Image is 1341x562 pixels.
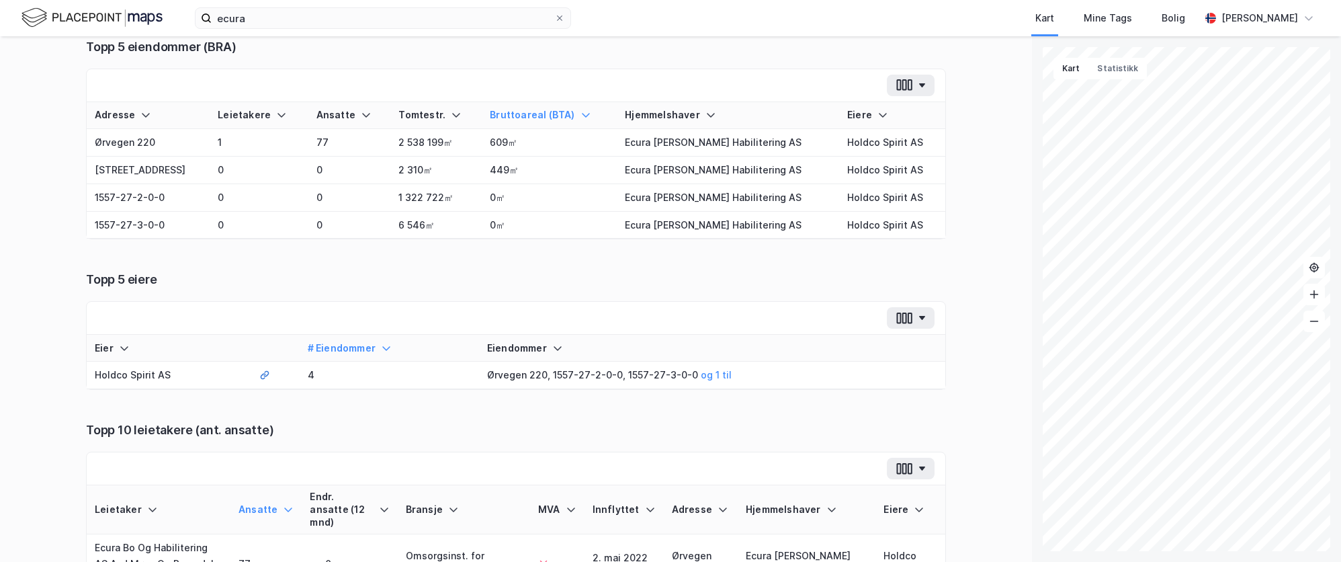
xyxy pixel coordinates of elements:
td: 0 [210,157,308,184]
input: Søk på adresse, matrikkel, gårdeiere, leietakere eller personer [212,8,554,28]
td: 1 322 722㎡ [390,184,482,212]
td: Holdco Spirit AS [839,157,945,184]
div: MVA [538,504,576,516]
td: 1557-27-3-0-0 [87,212,210,239]
div: Kart [1035,10,1054,26]
td: 0㎡ [482,184,617,212]
div: [PERSON_NAME] [1221,10,1298,26]
td: Holdco Spirit AS [839,212,945,239]
td: 0 [308,184,391,212]
div: Bruttoareal (BTA) [490,109,609,122]
div: # Eiendommer [308,342,471,355]
td: 2 310㎡ [390,157,482,184]
td: 4 [300,362,479,389]
div: Hjemmelshaver [625,109,831,122]
td: Ørvegen 220 [87,129,210,157]
td: 0 [210,212,308,239]
div: Endr. ansatte (12 mnd) [310,491,389,528]
td: Holdco Spirit AS [839,184,945,212]
td: 2 538 199㎡ [390,129,482,157]
td: Holdco Spirit AS [839,129,945,157]
td: [STREET_ADDRESS] [87,157,210,184]
div: Eiere [883,504,937,516]
div: Ansatte [239,504,294,516]
button: Statistikk [1088,58,1147,79]
div: Bransje [406,504,522,516]
td: 1557-27-2-0-0 [87,184,210,212]
div: Eier [95,342,243,355]
div: Ørvegen 220, 1557-27-2-0-0, 1557-27-3-0-0 [487,367,937,383]
div: Leietaker [95,504,222,516]
div: Tomtestr. [398,109,474,122]
button: Kart [1053,58,1088,79]
td: 0㎡ [482,212,617,239]
div: Bolig [1162,10,1185,26]
td: Holdco Spirit AS [87,362,251,389]
div: Leietakere [218,109,300,122]
td: Ecura [PERSON_NAME] Habilitering AS [617,157,839,184]
iframe: Chat Widget [1274,497,1341,562]
div: Innflyttet [593,504,656,516]
td: 449㎡ [482,157,617,184]
td: 0 [210,184,308,212]
div: Adresse [95,109,202,122]
div: Kontrollprogram for chat [1274,497,1341,562]
div: Mine Tags [1084,10,1132,26]
td: 1 [210,129,308,157]
div: Eiendommer [487,342,937,355]
td: Ecura [PERSON_NAME] Habilitering AS [617,129,839,157]
td: Ecura [PERSON_NAME] Habilitering AS [617,184,839,212]
td: 0 [308,212,391,239]
td: 77 [308,129,391,157]
div: Hjemmelshaver [746,504,867,516]
td: 609㎡ [482,129,617,157]
td: Ecura [PERSON_NAME] Habilitering AS [617,212,839,239]
td: 0 [308,157,391,184]
div: Ansatte [316,109,383,122]
div: Topp 5 eiendommer (BRA) [86,39,946,55]
div: Topp 10 leietakere (ant. ansatte) [86,422,946,438]
td: 6 546㎡ [390,212,482,239]
img: logo.f888ab2527a4732fd821a326f86c7f29.svg [21,6,163,30]
div: Topp 5 eiere [86,272,946,288]
div: Eiere [847,109,937,122]
div: Adresse [672,504,730,516]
